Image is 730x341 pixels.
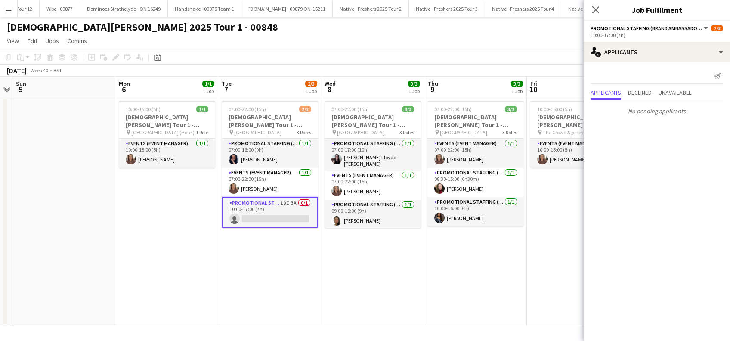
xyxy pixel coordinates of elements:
[584,42,730,62] div: Applicants
[126,106,161,112] span: 10:00-15:00 (5h)
[584,104,730,118] p: No pending applicants
[325,139,421,170] app-card-role: Promotional Staffing (Brand Ambassadors)1/107:00-17:00 (10h)[PERSON_NAME] Lloydd-[PERSON_NAME]
[305,81,317,87] span: 2/3
[16,80,26,87] span: Sun
[68,37,87,45] span: Comms
[427,197,524,226] app-card-role: Promotional Staffing (Brand Ambassadors)1/110:00-16:00 (6h)[PERSON_NAME]
[591,25,702,31] span: Promotional Staffing (Brand Ambassadors)
[427,101,524,226] app-job-card: 07:00-22:00 (15h)3/3[DEMOGRAPHIC_DATA][PERSON_NAME] Tour 1 - 00848 - [GEOGRAPHIC_DATA] [GEOGRAPHI...
[659,90,692,96] span: Unavailable
[119,80,130,87] span: Mon
[80,0,168,17] button: Dominoes Strathclyde - ON 16249
[220,84,232,94] span: 7
[119,139,215,168] app-card-role: Events (Event Manager)1/110:00-15:00 (5h)[PERSON_NAME]
[299,106,311,112] span: 2/3
[591,90,621,96] span: Applicants
[234,129,281,136] span: [GEOGRAPHIC_DATA]
[241,0,333,17] button: [DOMAIN_NAME] - 00879 ON-16211
[24,35,41,46] a: Edit
[511,88,523,94] div: 1 Job
[530,80,537,87] span: Fri
[325,170,421,200] app-card-role: Events (Event Manager)1/107:00-22:00 (15h)[PERSON_NAME]
[409,0,485,17] button: Native - Freshers 2025 Tour 3
[325,113,421,129] h3: [DEMOGRAPHIC_DATA][PERSON_NAME] Tour 1 - 00848 - [GEOGRAPHIC_DATA]
[40,0,80,17] button: Wise - 00877
[203,88,214,94] div: 1 Job
[584,4,730,15] h3: Job Fulfilment
[530,139,627,168] app-card-role: Events (Event Manager)1/110:00-15:00 (5h)[PERSON_NAME]
[427,168,524,197] app-card-role: Promotional Staffing (Brand Ambassadors)1/108:30-15:00 (6h30m)[PERSON_NAME]
[427,80,438,87] span: Thu
[222,80,232,87] span: Tue
[131,129,195,136] span: [GEOGRAPHIC_DATA] (Hotel)
[502,129,517,136] span: 3 Roles
[7,37,19,45] span: View
[297,129,311,136] span: 3 Roles
[530,113,627,129] h3: [DEMOGRAPHIC_DATA][PERSON_NAME] Tour 1 - 00848 - Van Return Day
[3,35,22,46] a: View
[119,113,215,129] h3: [DEMOGRAPHIC_DATA][PERSON_NAME] Tour 1 - 00848 - Travel Day
[711,25,723,31] span: 2/3
[505,106,517,112] span: 3/3
[591,25,709,31] button: Promotional Staffing (Brand Ambassadors)
[323,84,336,94] span: 8
[196,129,208,136] span: 1 Role
[229,106,266,112] span: 07:00-22:00 (15h)
[168,0,241,17] button: Handshake - 00878 Team 1
[408,88,420,94] div: 1 Job
[427,139,524,168] app-card-role: Events (Event Manager)1/107:00-22:00 (15h)[PERSON_NAME]
[7,21,278,34] h1: [DEMOGRAPHIC_DATA][PERSON_NAME] 2025 Tour 1 - 00848
[561,0,637,17] button: Native - Freshers 2025 Tour 5
[325,101,421,228] app-job-card: 07:00-22:00 (15h)3/3[DEMOGRAPHIC_DATA][PERSON_NAME] Tour 1 - 00848 - [GEOGRAPHIC_DATA] [GEOGRAPHI...
[529,84,537,94] span: 10
[440,129,487,136] span: [GEOGRAPHIC_DATA]
[43,35,62,46] a: Jobs
[337,129,384,136] span: [GEOGRAPHIC_DATA]
[399,129,414,136] span: 3 Roles
[530,101,627,168] app-job-card: 10:00-15:00 (5h)1/1[DEMOGRAPHIC_DATA][PERSON_NAME] Tour 1 - 00848 - Van Return Day The Crowd Agen...
[7,66,27,75] div: [DATE]
[28,67,50,74] span: Week 40
[628,90,652,96] span: Declined
[426,84,438,94] span: 9
[485,0,561,17] button: Native - Freshers 2025 Tour 4
[118,84,130,94] span: 6
[511,81,523,87] span: 3/3
[591,32,723,38] div: 10:00-17:00 (7h)
[222,197,318,228] app-card-role: Promotional Staffing (Brand Ambassadors)10I3A0/110:00-17:00 (7h)
[202,81,214,87] span: 1/1
[28,37,37,45] span: Edit
[53,67,62,74] div: BST
[434,106,472,112] span: 07:00-22:00 (15h)
[408,81,420,87] span: 3/3
[196,106,208,112] span: 1/1
[402,106,414,112] span: 3/3
[333,0,409,17] button: Native - Freshers 2025 Tour 2
[222,113,318,129] h3: [DEMOGRAPHIC_DATA][PERSON_NAME] Tour 1 - 00848 - [GEOGRAPHIC_DATA]
[306,88,317,94] div: 1 Job
[222,168,318,197] app-card-role: Events (Event Manager)1/107:00-22:00 (15h)[PERSON_NAME]
[325,80,336,87] span: Wed
[46,37,59,45] span: Jobs
[543,129,584,136] span: The Crowd Agency
[325,200,421,229] app-card-role: Promotional Staffing (Brand Ambassadors)1/109:00-18:00 (9h)[PERSON_NAME]
[222,101,318,228] app-job-card: 07:00-22:00 (15h)2/3[DEMOGRAPHIC_DATA][PERSON_NAME] Tour 1 - 00848 - [GEOGRAPHIC_DATA] [GEOGRAPHI...
[119,101,215,168] app-job-card: 10:00-15:00 (5h)1/1[DEMOGRAPHIC_DATA][PERSON_NAME] Tour 1 - 00848 - Travel Day [GEOGRAPHIC_DATA] ...
[15,84,26,94] span: 5
[331,106,369,112] span: 07:00-22:00 (15h)
[64,35,90,46] a: Comms
[222,139,318,168] app-card-role: Promotional Staffing (Brand Ambassadors)1/107:00-16:00 (9h)[PERSON_NAME]
[537,106,572,112] span: 10:00-15:00 (5h)
[427,113,524,129] h3: [DEMOGRAPHIC_DATA][PERSON_NAME] Tour 1 - 00848 - [GEOGRAPHIC_DATA]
